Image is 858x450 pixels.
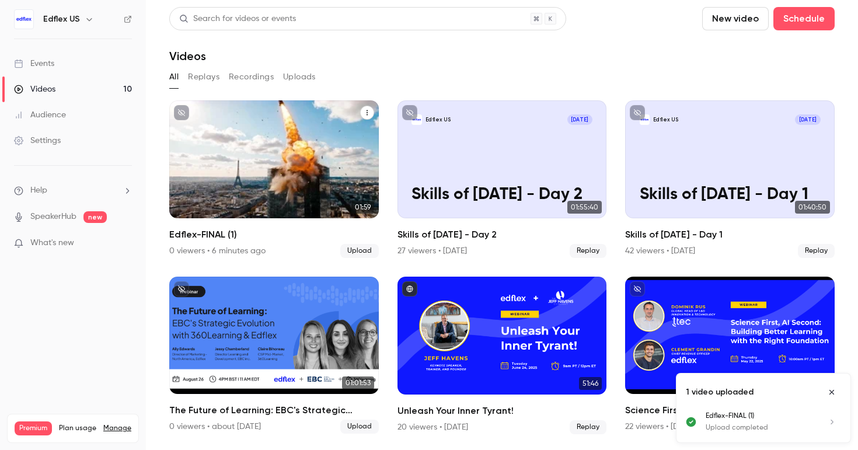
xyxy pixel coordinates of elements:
span: 51:46 [579,377,602,390]
div: Audience [14,109,66,121]
li: help-dropdown-opener [14,184,132,197]
h2: Edflex-FINAL (1) [169,228,379,242]
a: Manage [103,424,131,433]
li: Science First, AI Second: Building Better Learning with the Right Foundation [625,277,835,434]
div: 0 viewers • about [DATE] [169,421,261,432]
button: Recordings [229,68,274,86]
li: Edflex-FINAL (1) [169,100,379,258]
h1: Videos [169,49,206,63]
a: 49:07Science First, AI Second: Building Better Learning with the Right Foundation22 viewers • [DA... [625,277,835,434]
a: Skills of Tomorrow - Day 2Edflex US[DATE]Skills of [DATE] - Day 201:55:40Skills of [DATE] - Day 2... [397,100,607,258]
button: published [402,281,417,296]
h2: Skills of [DATE] - Day 2 [397,228,607,242]
div: 20 viewers • [DATE] [397,421,468,433]
p: Skills of [DATE] - Day 2 [411,185,592,204]
div: 42 viewers • [DATE] [625,245,695,257]
p: Edflex-FINAL (1) [706,411,813,421]
a: Edflex-FINAL (1)Upload completed [706,411,841,433]
button: unpublished [402,105,417,120]
div: Videos [14,83,55,95]
span: Upload [340,244,379,258]
span: Upload [340,420,379,434]
span: 01:40:50 [795,201,830,214]
div: 27 viewers • [DATE] [397,245,467,257]
span: Replay [570,244,606,258]
div: 22 viewers • [DATE] [625,421,695,432]
li: The Future of Learning: EBC's Strategic Evolution with 360Learning & Edflex [169,277,379,434]
a: 01:59Edflex-FINAL (1)0 viewers • 6 minutes agoUpload [169,100,379,258]
span: 01:01:53 [342,376,374,389]
a: 51:46Unleash Your Inner Tyrant!20 viewers • [DATE]Replay [397,277,607,434]
img: Edflex US [15,10,33,29]
button: All [169,68,179,86]
button: unpublished [174,105,189,120]
a: 01:01:53The Future of Learning: EBC's Strategic Evolution with 360Learning & Edflex0 viewers • ab... [169,277,379,434]
a: SpeakerHub [30,211,76,223]
ul: Uploads list [676,411,850,442]
span: Plan usage [59,424,96,433]
div: 0 viewers • 6 minutes ago [169,245,266,257]
h2: Unleash Your Inner Tyrant! [397,404,607,418]
div: Settings [14,135,61,146]
div: Search for videos or events [179,13,296,25]
button: New video [702,7,769,30]
span: [DATE] [795,114,821,125]
button: Uploads [283,68,316,86]
button: unpublished [630,281,645,296]
button: unpublished [630,105,645,120]
li: Skills of Tomorrow - Day 1 [625,100,835,258]
span: 01:59 [351,201,374,214]
li: Unleash Your Inner Tyrant! [397,277,607,434]
span: Replay [798,244,835,258]
a: Skills of Tomorrow - Day 1Edflex US[DATE]Skills of [DATE] - Day 101:40:50Skills of [DATE] - Day 1... [625,100,835,258]
p: 1 video uploaded [686,386,754,398]
span: What's new [30,237,74,249]
p: Edflex US [653,116,678,123]
button: Close uploads list [822,383,841,402]
h6: Edflex US [43,13,80,25]
span: [DATE] [567,114,593,125]
p: Skills of [DATE] - Day 1 [640,185,821,204]
span: 01:55:40 [567,201,602,214]
section: Videos [169,7,835,443]
h2: Skills of [DATE] - Day 1 [625,228,835,242]
button: Replays [188,68,219,86]
iframe: Noticeable Trigger [118,238,132,249]
span: Premium [15,421,52,435]
p: Edflex US [425,116,451,123]
li: Skills of Tomorrow - Day 2 [397,100,607,258]
div: Events [14,58,54,69]
span: Help [30,184,47,197]
h2: Science First, AI Second: Building Better Learning with the Right Foundation [625,403,835,417]
span: new [83,211,107,223]
p: Upload completed [706,423,813,433]
h2: The Future of Learning: EBC's Strategic Evolution with 360Learning & Edflex [169,403,379,417]
button: Schedule [773,7,835,30]
span: Replay [570,420,606,434]
button: unpublished [174,281,189,296]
